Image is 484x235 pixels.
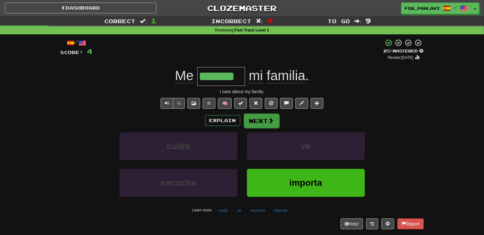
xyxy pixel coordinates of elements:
[173,98,185,109] button: ½
[311,98,323,109] button: Add to collection (alt+a)
[161,98,173,109] button: Play sentence audio (ctl+space)
[166,3,318,14] a: Clozemaster
[61,39,93,47] div: /
[104,18,135,24] span: Correct
[247,169,365,197] button: importa
[159,98,185,109] div: Text-to-speech controls
[401,3,471,14] a: Fox_Pahlavi /
[271,206,291,215] button: importa
[397,218,423,229] button: Report
[247,132,365,160] button: ve
[244,114,279,128] button: Next
[205,115,240,126] button: Explain
[160,178,196,188] span: escucha
[167,141,190,151] span: cuida
[235,28,269,32] strong: Fast Track Level 1
[301,141,311,151] span: ve
[366,218,378,229] button: Round history (alt+y)
[119,132,237,160] button: cuida
[289,178,322,188] span: importa
[247,206,269,215] button: escucha
[140,18,147,24] span: :
[280,98,293,109] button: Discuss sentence (alt+u)
[328,18,350,24] span: To go
[187,98,200,109] button: Show image (alt+x)
[405,5,440,11] span: Fox_Pahlavi
[61,50,83,55] span: Score:
[384,48,393,53] span: 25 %
[249,98,262,109] button: Reset to 0% Mastered (alt+r)
[234,98,247,109] button: Set this sentence to 100% Mastered (alt+m)
[354,18,361,24] span: :
[87,47,93,55] span: 4
[249,68,263,83] span: mi
[211,18,251,24] span: Incorrect
[192,208,212,212] small: Learn more:
[119,169,237,197] button: escucha
[267,68,305,83] span: familia
[245,68,309,83] span: .
[175,68,193,83] span: Me
[265,98,278,109] button: Ignore sentence (alt+i)
[267,17,273,24] span: 0
[215,206,231,215] button: cuida
[256,18,263,24] span: :
[384,48,424,54] div: Mastered
[341,218,363,229] button: Help!
[151,17,156,24] span: 1
[203,98,215,109] button: Favorite sentence (alt+f)
[454,5,457,10] span: /
[388,55,413,60] small: Review: [DATE]
[234,206,245,215] button: ve
[295,98,308,109] button: Edit sentence (alt+d)
[218,98,232,109] button: 🧠
[61,88,424,95] div: I care about my family.
[5,3,156,13] a: Dashboard
[365,17,371,24] span: 9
